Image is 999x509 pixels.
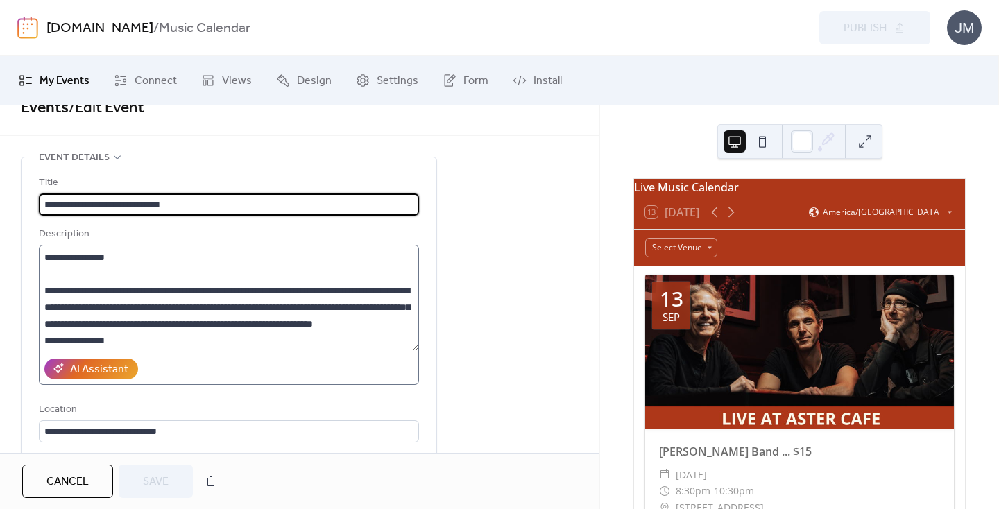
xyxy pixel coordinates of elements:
div: ​ [659,467,670,483]
a: Events [21,93,69,123]
div: AI Assistant [70,361,128,378]
div: Description [39,226,416,243]
span: Connect [135,73,177,89]
a: [DOMAIN_NAME] [46,15,153,42]
a: Design [266,62,342,99]
span: 8:30pm [676,483,710,499]
div: 13 [660,288,683,309]
a: Views [191,62,262,99]
span: Design [297,73,332,89]
span: Form [463,73,488,89]
img: logo [17,17,38,39]
b: Music Calendar [159,15,250,42]
div: JM [947,10,982,45]
span: My Events [40,73,89,89]
button: Cancel [22,465,113,498]
a: Settings [345,62,429,99]
div: Live Music Calendar [634,179,965,196]
a: Install [502,62,572,99]
span: [DATE] [676,467,707,483]
span: Install [533,73,562,89]
a: My Events [8,62,100,99]
b: / [153,15,159,42]
a: Connect [103,62,187,99]
span: Event details [39,150,110,166]
div: Location [39,402,416,418]
button: AI Assistant [44,359,138,379]
span: Settings [377,73,418,89]
span: Views [222,73,252,89]
div: Sep [663,312,680,322]
a: Form [432,62,499,99]
span: - [710,483,714,499]
span: Cancel [46,474,89,490]
a: [PERSON_NAME] Band ... $15 [659,444,812,459]
span: 10:30pm [714,483,754,499]
div: Title [39,175,416,191]
div: ​ [659,483,670,499]
span: / Edit Event [69,93,144,123]
span: America/[GEOGRAPHIC_DATA] [823,208,942,216]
